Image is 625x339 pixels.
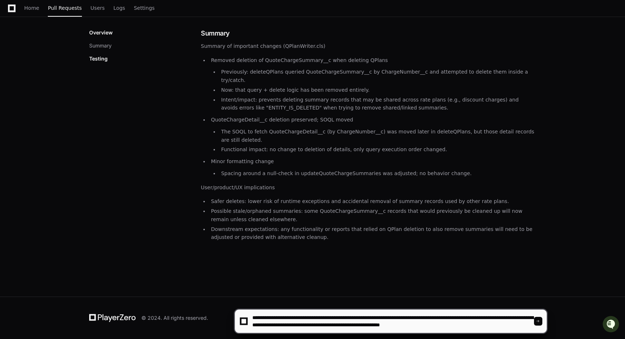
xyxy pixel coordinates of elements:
[134,6,154,10] span: Settings
[7,79,49,85] div: Past conversations
[22,97,59,103] span: [PERSON_NAME]
[141,314,208,322] div: © 2024. All rights reserved.
[219,169,536,178] li: Spacing around a null-check in updateQuoteChargeSummaries was adjusted; no behavior change.
[51,113,88,119] a: Powered byPylon
[211,157,536,166] p: Minor formatting change
[64,97,79,103] span: [DATE]
[219,96,536,112] li: Intent/impact: prevents deleting summary records that may be shared across rate plans (e.g., disc...
[219,128,536,144] li: The SOQL to fetch QuoteChargeDetail__c (by ChargeNumber__c) was moved later in deleteQPlans, but ...
[72,113,88,119] span: Pylon
[113,6,125,10] span: Logs
[91,6,105,10] span: Users
[123,56,132,65] button: Start new chat
[89,29,113,36] p: Overview
[7,54,20,67] img: 1756235613930-3d25f9e4-fa56-45dd-b3ad-e072dfbd1548
[25,54,119,61] div: Start new chat
[7,7,22,22] img: PlayerZero
[209,225,536,242] li: Downstream expectations: any functionality or reports that relied on QPlan deletion to also remov...
[201,183,536,192] p: User/product/UX implications
[89,55,108,62] p: Testing
[211,116,536,124] p: QuoteChargeDetail__c deletion preserved; SOQL moved
[602,315,621,335] iframe: Open customer support
[89,42,112,49] button: Summary
[7,90,19,102] img: Mohammad Monish
[219,68,536,84] li: Previously: deleteQPlans queried QuoteChargeSummary__c by ChargeNumber__c and attempted to delete...
[112,78,132,86] button: See all
[219,86,536,94] li: Now: that query + delete logic has been removed entirely.
[201,42,536,50] p: Summary of important changes (QPlanWriter.cls)
[209,197,536,206] li: Safer deletes: lower risk of runtime exceptions and accidental removal of summary records used by...
[211,56,536,65] p: Removed deletion of QuoteChargeSummary__c when deleting QPlans
[25,61,92,67] div: We're available if you need us!
[24,6,39,10] span: Home
[60,97,63,103] span: •
[7,29,132,41] div: Welcome
[48,6,82,10] span: Pull Requests
[209,207,536,224] li: Possible stale/orphaned summaries: some QuoteChargeSummary__c records that would previously be cl...
[219,145,536,154] li: Functional impact: no change to deletion of details, only query execution order changed.
[201,28,536,38] h1: Summary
